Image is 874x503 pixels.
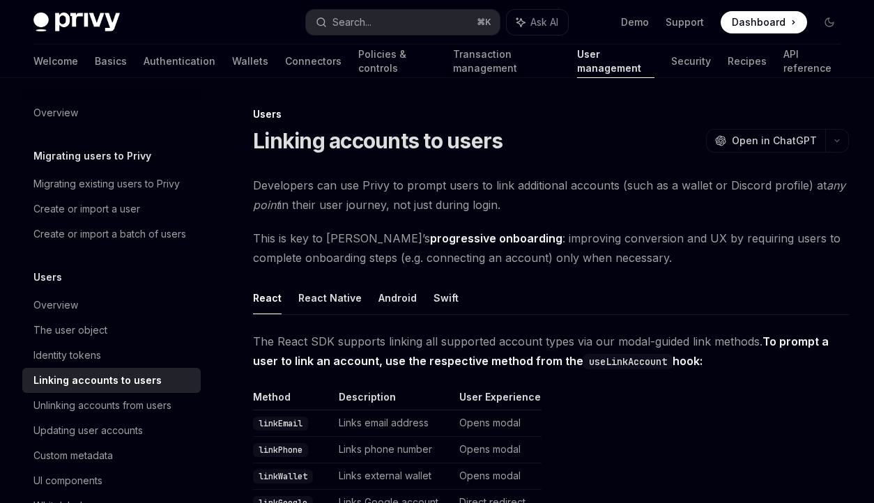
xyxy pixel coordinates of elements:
div: Identity tokens [33,347,101,364]
a: Wallets [232,45,268,78]
span: The React SDK supports linking all supported account types via our modal-guided link methods. [253,332,849,371]
div: Updating user accounts [33,422,143,439]
a: Unlinking accounts from users [22,393,201,418]
span: Ask AI [530,15,558,29]
span: Dashboard [732,15,785,29]
th: Description [333,390,454,410]
td: Opens modal [454,463,542,490]
button: Search...⌘K [306,10,499,35]
strong: progressive onboarding [430,231,562,245]
h5: Migrating users to Privy [33,148,151,164]
a: Authentication [144,45,215,78]
a: Overview [22,100,201,125]
h1: Linking accounts to users [253,128,503,153]
td: Links phone number [333,437,454,463]
div: Create or import a batch of users [33,226,186,242]
div: Linking accounts to users [33,372,162,389]
div: Migrating existing users to Privy [33,176,180,192]
a: Recipes [728,45,767,78]
code: linkWallet [253,470,313,483]
code: useLinkAccount [583,354,673,369]
button: Swift [434,281,459,314]
a: Security [671,45,711,78]
code: linkPhone [253,443,308,457]
button: Android [378,281,417,314]
button: Toggle dark mode [818,11,841,33]
div: Custom metadata [33,447,113,464]
h5: Users [33,269,62,286]
a: Overview [22,293,201,318]
button: Open in ChatGPT [706,129,825,153]
a: Migrating existing users to Privy [22,171,201,196]
div: Search... [332,14,371,31]
button: React [253,281,282,314]
a: Dashboard [721,11,807,33]
a: Create or import a batch of users [22,222,201,247]
a: Transaction management [453,45,561,78]
a: Demo [621,15,649,29]
img: dark logo [33,13,120,32]
a: Identity tokens [22,343,201,368]
td: Opens modal [454,410,542,437]
a: Welcome [33,45,78,78]
button: React Native [298,281,362,314]
div: Overview [33,297,78,314]
div: UI components [33,472,102,489]
th: Method [253,390,333,410]
td: Links external wallet [333,463,454,490]
a: Support [666,15,704,29]
a: Basics [95,45,127,78]
div: Create or import a user [33,201,140,217]
a: Updating user accounts [22,418,201,443]
td: Links email address [333,410,454,437]
a: Linking accounts to users [22,368,201,393]
a: Connectors [285,45,342,78]
div: Unlinking accounts from users [33,397,171,414]
div: Users [253,107,849,121]
a: The user object [22,318,201,343]
div: Overview [33,105,78,121]
a: Custom metadata [22,443,201,468]
div: The user object [33,322,107,339]
span: This is key to [PERSON_NAME]’s : improving conversion and UX by requiring users to complete onboa... [253,229,849,268]
a: Create or import a user [22,196,201,222]
a: UI components [22,468,201,493]
td: Opens modal [454,437,542,463]
code: linkEmail [253,417,308,431]
span: Open in ChatGPT [732,134,817,148]
th: User Experience [454,390,542,410]
a: User management [577,45,654,78]
a: API reference [783,45,841,78]
button: Ask AI [507,10,568,35]
a: Policies & controls [358,45,436,78]
span: Developers can use Privy to prompt users to link additional accounts (such as a wallet or Discord... [253,176,849,215]
span: ⌘ K [477,17,491,28]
